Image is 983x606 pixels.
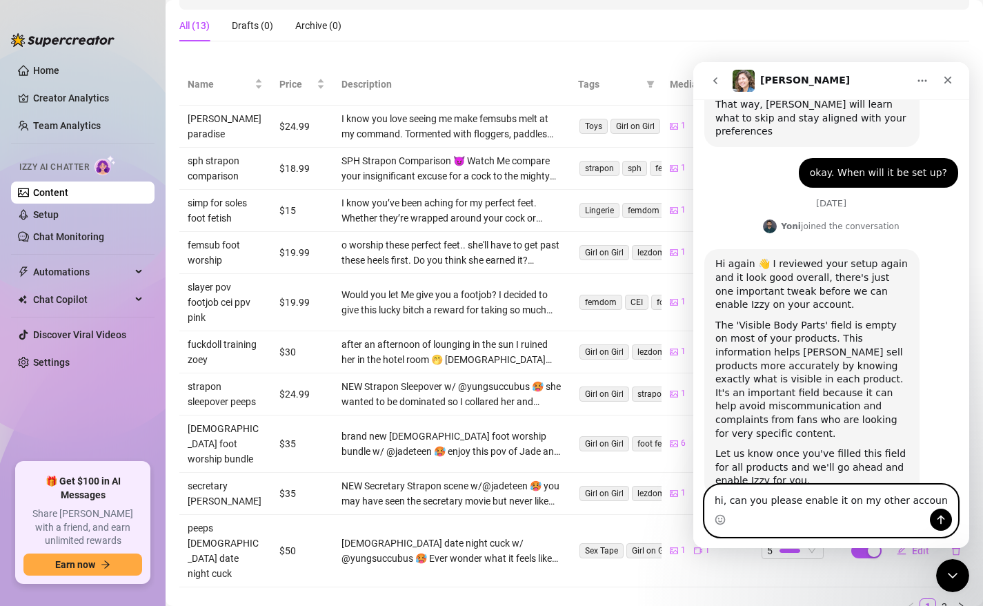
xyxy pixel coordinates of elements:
[622,161,647,176] span: sph
[670,547,678,555] span: picture
[622,203,665,218] span: femdom
[279,77,314,92] span: Price
[179,63,271,106] th: Name
[681,544,686,557] span: 1
[101,560,110,569] span: arrow-right
[33,329,126,340] a: Discover Viral Videos
[341,536,562,566] div: [DEMOGRAPHIC_DATA] date night cuck w/ @yungsuccubus 🥵 Ever wonder what it feels like to be left o...
[610,119,660,134] span: Girl on Girl
[579,245,629,260] span: Girl on Girl
[632,486,671,501] span: lezdom
[579,119,608,134] span: Toys
[693,62,969,548] iframe: Intercom live chat
[18,266,29,277] span: thunderbolt
[632,245,671,260] span: lezdom
[33,120,101,131] a: Team Analytics
[579,344,629,360] span: Girl on Girl
[670,164,678,173] span: picture
[951,546,961,556] span: delete
[570,63,662,106] th: Tags
[886,540,940,562] button: Edit
[578,77,641,92] span: Tags
[670,122,678,130] span: picture
[897,545,906,555] span: edit
[681,295,686,309] span: 1
[940,540,972,562] button: delete
[271,232,333,274] td: $19.99
[912,545,929,556] span: Edit
[579,387,629,402] span: Girl on Girl
[767,543,773,558] span: 5
[23,475,142,502] span: 🎁 Get $100 in AI Messages
[232,18,273,33] div: Drafts (0)
[271,190,333,232] td: $15
[681,487,686,500] span: 1
[341,429,562,459] div: brand new [DEMOGRAPHIC_DATA] foot worship bundle w/ @jadeteen 🥵 enjoy this pov of Jade and I.. to...
[632,344,671,360] span: lezdom
[670,298,678,306] span: picture
[33,187,68,198] a: Content
[33,289,131,311] span: Chat Copilot
[179,473,271,515] td: secretary [PERSON_NAME]
[23,507,142,548] span: Share [PERSON_NAME] with a friend, and earn unlimited rewards
[579,295,622,310] span: femdom
[55,559,95,570] span: Earn now
[670,348,678,356] span: picture
[295,18,341,33] div: Archive (0)
[33,357,70,368] a: Settings
[179,148,271,190] td: sph strapon comparison
[271,416,333,473] td: $35
[179,106,271,148] td: [PERSON_NAME] paradise
[650,161,693,176] span: femdom
[18,295,27,304] img: Chat Copilot
[670,489,678,498] span: picture
[341,111,562,141] div: I know you love seeing me make femsubs melt at my command. Tormented with floggers, paddles and p...
[23,554,142,576] button: Earn nowarrow-right
[646,80,655,88] span: filter
[681,204,686,217] span: 1
[670,390,678,398] span: picture
[644,74,657,95] span: filter
[33,231,104,242] a: Chat Monitoring
[579,436,629,451] span: Girl on Girl
[579,486,629,501] span: Girl on Girl
[271,331,333,373] td: $30
[179,331,271,373] td: fuckdoll training zoey
[705,544,710,557] span: 1
[333,63,570,106] th: Description
[579,203,619,218] span: Lingerie
[271,515,333,587] td: $50
[625,295,648,310] span: CEI
[670,440,678,448] span: picture
[626,543,676,558] span: Girl on Girl
[271,106,333,148] td: $24.99
[179,515,271,587] td: peeps [DEMOGRAPHIC_DATA] date night cuck
[579,161,619,176] span: strapon
[936,559,969,592] iframe: Intercom live chat
[632,436,681,451] span: foot fetish
[651,295,689,310] span: footjob
[681,162,686,175] span: 1
[341,237,562,268] div: o worship these perfect feet.. she'll have to get past these heels first. Do you think she earned...
[33,209,59,220] a: Setup
[681,119,686,133] span: 1
[33,261,131,283] span: Automations
[19,161,89,174] span: Izzy AI Chatter
[341,195,562,226] div: I know you’ve been aching for my perfect feet. Whether they’re wrapped around your cock or dangli...
[179,373,271,416] td: strapon sleepover peeps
